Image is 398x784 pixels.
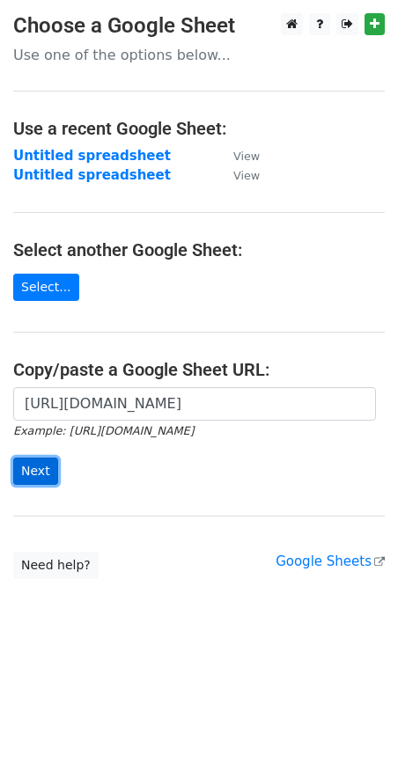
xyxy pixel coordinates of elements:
h4: Select another Google Sheet: [13,239,385,260]
input: Next [13,458,58,485]
a: Untitled spreadsheet [13,167,171,183]
a: View [216,148,260,164]
small: View [233,169,260,182]
a: Select... [13,274,79,301]
small: View [233,150,260,163]
p: Use one of the options below... [13,46,385,64]
a: View [216,167,260,183]
h3: Choose a Google Sheet [13,13,385,39]
h4: Copy/paste a Google Sheet URL: [13,359,385,380]
h4: Use a recent Google Sheet: [13,118,385,139]
input: Paste your Google Sheet URL here [13,387,376,421]
a: Google Sheets [276,553,385,569]
a: Untitled spreadsheet [13,148,171,164]
small: Example: [URL][DOMAIN_NAME] [13,424,194,437]
a: Need help? [13,552,99,579]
